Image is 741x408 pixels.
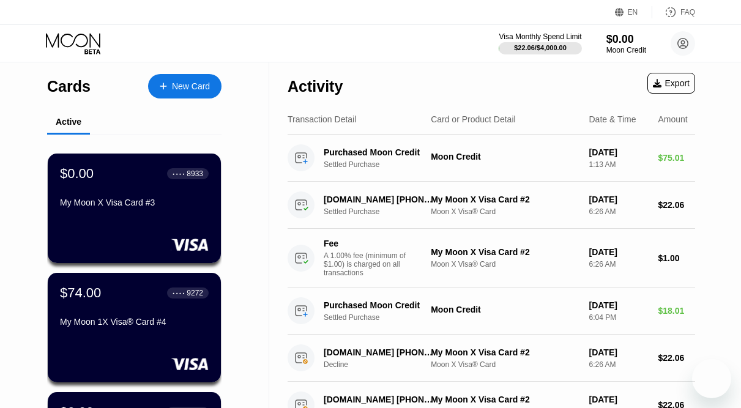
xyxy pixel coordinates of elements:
[324,160,444,169] div: Settled Purchase
[431,152,579,161] div: Moon Credit
[589,147,648,157] div: [DATE]
[288,135,695,182] div: Purchased Moon CreditSettled PurchaseMoon Credit[DATE]1:13 AM$75.01
[431,195,579,204] div: My Moon X Visa Card #2
[148,74,222,98] div: New Card
[606,46,646,54] div: Moon Credit
[56,117,81,127] div: Active
[615,6,652,18] div: EN
[324,147,436,157] div: Purchased Moon Credit
[288,287,695,335] div: Purchased Moon CreditSettled PurchaseMoon Credit[DATE]6:04 PM$18.01
[324,251,415,277] div: A 1.00% fee (minimum of $1.00) is charged on all transactions
[692,359,731,398] iframe: Button to launch messaging window
[172,81,210,92] div: New Card
[658,353,695,363] div: $22.06
[324,347,436,357] div: [DOMAIN_NAME] [PHONE_NUMBER] US
[60,285,101,301] div: $74.00
[173,291,185,295] div: ● ● ● ●
[187,289,203,297] div: 9272
[324,195,436,204] div: [DOMAIN_NAME] [PHONE_NUMBER] US
[431,360,579,369] div: Moon X Visa® Card
[288,229,695,287] div: FeeA 1.00% fee (minimum of $1.00) is charged on all transactionsMy Moon X Visa Card #2Moon X Visa...
[431,207,579,216] div: Moon X Visa® Card
[658,253,695,263] div: $1.00
[324,300,436,310] div: Purchased Moon Credit
[288,78,343,95] div: Activity
[288,182,695,229] div: [DOMAIN_NAME] [PHONE_NUMBER] USSettled PurchaseMy Moon X Visa Card #2Moon X Visa® Card[DATE]6:26 ...
[658,114,687,124] div: Amount
[187,169,203,178] div: 8933
[324,313,444,322] div: Settled Purchase
[48,273,221,382] div: $74.00● ● ● ●9272My Moon 1X Visa® Card #4
[653,78,690,88] div: Export
[589,360,648,369] div: 6:26 AM
[606,33,646,46] div: $0.00
[589,260,648,269] div: 6:26 AM
[658,153,695,163] div: $75.01
[431,114,516,124] div: Card or Product Detail
[288,335,695,382] div: [DOMAIN_NAME] [PHONE_NUMBER] USDeclineMy Moon X Visa Card #2Moon X Visa® Card[DATE]6:26 AM$22.06
[431,260,579,269] div: Moon X Visa® Card
[589,247,648,257] div: [DATE]
[589,347,648,357] div: [DATE]
[514,44,567,51] div: $22.06 / $4,000.00
[288,114,356,124] div: Transaction Detail
[628,8,638,17] div: EN
[324,360,444,369] div: Decline
[324,395,436,404] div: [DOMAIN_NAME] [PHONE_NUMBER] US
[652,6,695,18] div: FAQ
[589,160,648,169] div: 1:13 AM
[589,313,648,322] div: 6:04 PM
[47,78,91,95] div: Cards
[658,306,695,316] div: $18.01
[499,32,581,54] div: Visa Monthly Spend Limit$22.06/$4,000.00
[658,200,695,210] div: $22.06
[606,33,646,54] div: $0.00Moon Credit
[173,172,185,176] div: ● ● ● ●
[60,317,209,327] div: My Moon 1X Visa® Card #4
[324,207,444,216] div: Settled Purchase
[48,154,221,263] div: $0.00● ● ● ●8933My Moon X Visa Card #3
[60,166,94,182] div: $0.00
[431,395,579,404] div: My Moon X Visa Card #2
[647,73,695,94] div: Export
[589,300,648,310] div: [DATE]
[589,195,648,204] div: [DATE]
[499,32,581,41] div: Visa Monthly Spend Limit
[589,395,648,404] div: [DATE]
[589,207,648,216] div: 6:26 AM
[431,347,579,357] div: My Moon X Visa Card #2
[589,114,636,124] div: Date & Time
[60,198,209,207] div: My Moon X Visa Card #3
[431,305,579,314] div: Moon Credit
[324,239,409,248] div: Fee
[431,247,579,257] div: My Moon X Visa Card #2
[680,8,695,17] div: FAQ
